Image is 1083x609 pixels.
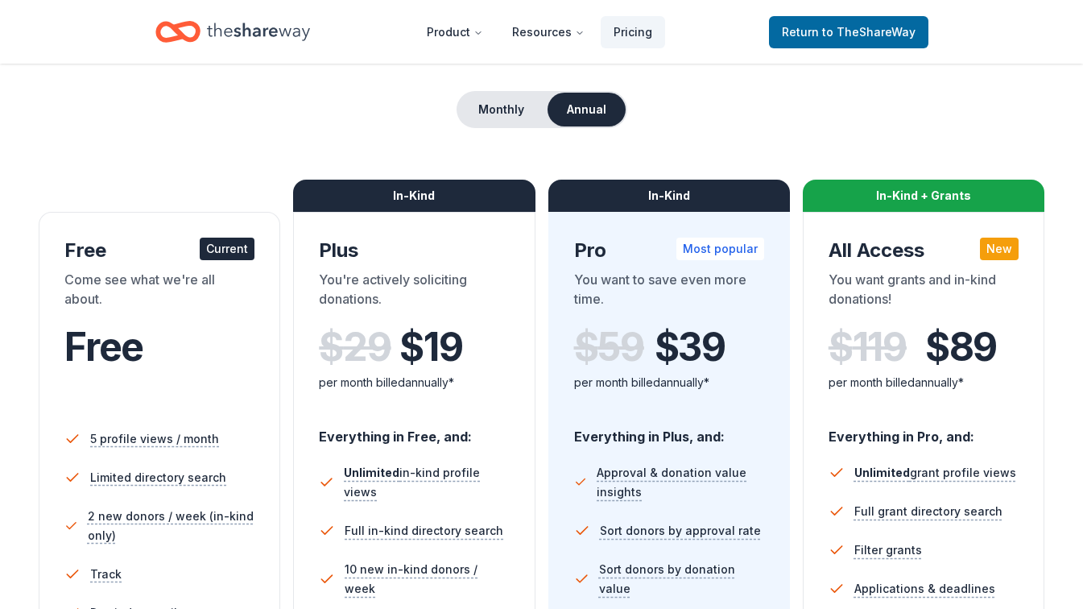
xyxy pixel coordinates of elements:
[344,466,399,479] span: Unlimited
[293,180,535,212] div: In-Kind
[782,23,916,42] span: Return
[601,16,665,48] a: Pricing
[319,270,509,315] div: You're actively soliciting donations.
[345,521,503,541] span: Full in-kind directory search
[854,579,995,599] span: Applications & deadlines
[854,541,922,560] span: Filter grants
[319,238,509,263] div: Plus
[769,16,928,48] a: Returnto TheShareWay
[64,323,143,371] span: Free
[829,373,1019,392] div: per month billed annually*
[64,238,254,263] div: Free
[200,238,254,260] div: Current
[155,13,310,51] a: Home
[548,93,626,126] button: Annual
[345,560,510,599] span: 10 new in-kind donors / week
[458,93,544,126] button: Monthly
[64,270,254,315] div: Come see what we're all about.
[574,373,764,392] div: per month billed annually*
[829,270,1019,315] div: You want grants and in-kind donations!
[319,413,509,447] div: Everything in Free, and:
[599,560,764,599] span: Sort donors by donation value
[399,325,462,370] span: $ 19
[90,468,226,487] span: Limited directory search
[344,466,480,499] span: in-kind profile views
[414,13,665,51] nav: Main
[319,373,509,392] div: per month billed annually*
[854,502,1002,521] span: Full grant directory search
[499,16,597,48] button: Resources
[574,238,764,263] div: Pro
[854,466,1016,479] span: grant profile views
[803,180,1044,212] div: In-Kind + Grants
[829,238,1019,263] div: All Access
[90,429,219,449] span: 5 profile views / month
[854,466,910,479] span: Unlimited
[548,180,790,212] div: In-Kind
[574,413,764,447] div: Everything in Plus, and:
[600,521,761,541] span: Sort donors by approval rate
[90,565,122,584] span: Track
[414,16,496,48] button: Product
[597,463,763,502] span: Approval & donation value insights
[88,507,254,545] span: 2 new donors / week (in-kind only)
[676,238,764,260] div: Most popular
[829,413,1019,447] div: Everything in Pro, and:
[925,325,997,370] span: $ 89
[655,325,725,370] span: $ 39
[980,238,1019,260] div: New
[822,25,916,39] span: to TheShareWay
[574,270,764,315] div: You want to save even more time.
